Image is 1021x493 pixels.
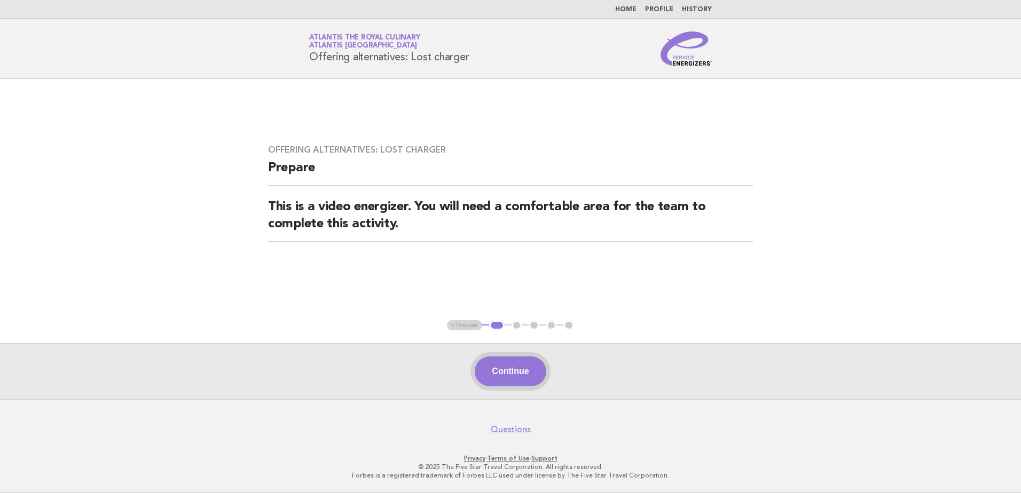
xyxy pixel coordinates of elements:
h2: Prepare [268,160,753,186]
p: Forbes is a registered trademark of Forbes LLC used under license by The Five Star Travel Corpora... [184,471,837,480]
a: Privacy [464,455,485,462]
h1: Offering alternatives: Lost charger [309,35,469,62]
a: History [682,6,712,13]
a: Profile [645,6,673,13]
button: 1 [489,320,505,331]
a: Atlantis the Royal CulinaryAtlantis [GEOGRAPHIC_DATA] [309,34,420,49]
p: · · [184,454,837,463]
a: Home [615,6,637,13]
span: Atlantis [GEOGRAPHIC_DATA] [309,43,417,50]
h2: This is a video energizer. You will need a comfortable area for the team to complete this activity. [268,198,753,242]
p: © 2025 The Five Star Travel Corporation. All rights reserved. [184,463,837,471]
a: Terms of Use [487,455,530,462]
button: Continue [475,356,546,386]
h3: Offering alternatives: Lost charger [268,145,753,155]
a: Questions [491,424,531,435]
a: Support [531,455,557,462]
img: Service Energizers [661,31,712,66]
